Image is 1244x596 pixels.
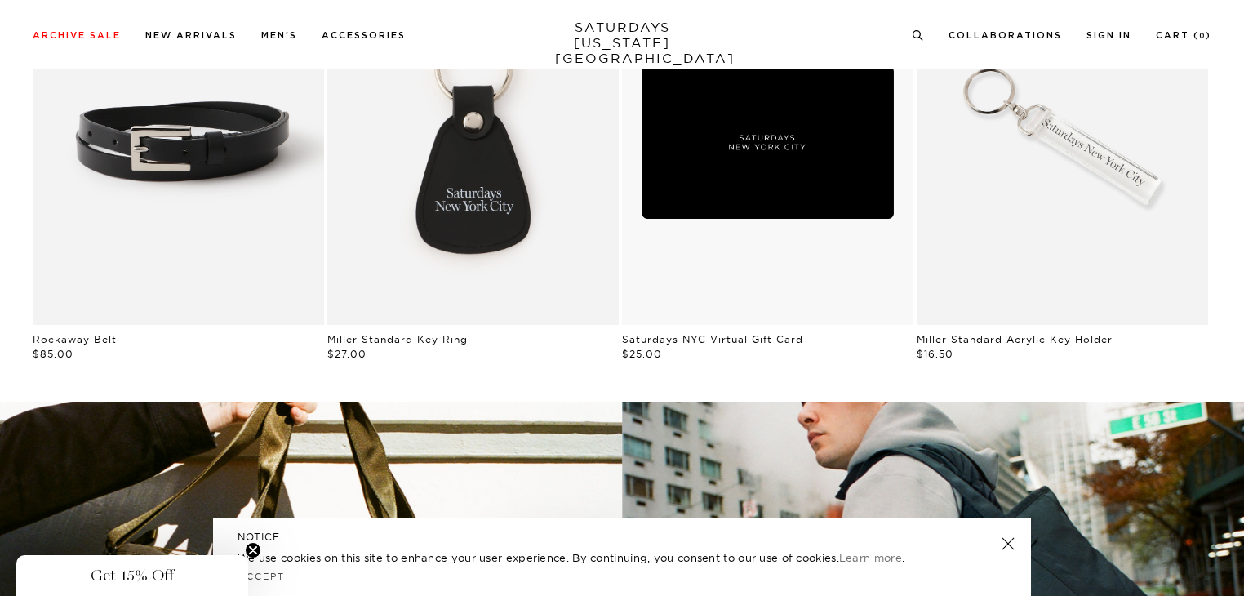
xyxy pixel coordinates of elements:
[16,555,248,596] div: Get 15% OffClose teaser
[322,31,406,40] a: Accessories
[33,348,73,360] span: $85.00
[622,333,803,345] a: Saturdays NYC Virtual Gift Card
[1156,31,1211,40] a: Cart (0)
[555,20,690,66] a: SATURDAYS[US_STATE][GEOGRAPHIC_DATA]
[261,31,297,40] a: Men's
[622,348,662,360] span: $25.00
[327,348,367,360] span: $27.00
[917,333,1113,345] a: Miller Standard Acrylic Key Holder
[1086,31,1131,40] a: Sign In
[238,549,949,566] p: We use cookies on this site to enhance your user experience. By continuing, you consent to our us...
[145,31,237,40] a: New Arrivals
[238,571,285,582] a: Accept
[327,333,468,345] a: Miller Standard Key Ring
[917,348,953,360] span: $16.50
[33,333,117,345] a: Rockaway Belt
[839,551,902,564] a: Learn more
[91,566,174,585] span: Get 15% Off
[949,31,1062,40] a: Collaborations
[33,31,121,40] a: Archive Sale
[245,542,261,558] button: Close teaser
[238,530,1006,545] h5: NOTICE
[1199,33,1206,40] small: 0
